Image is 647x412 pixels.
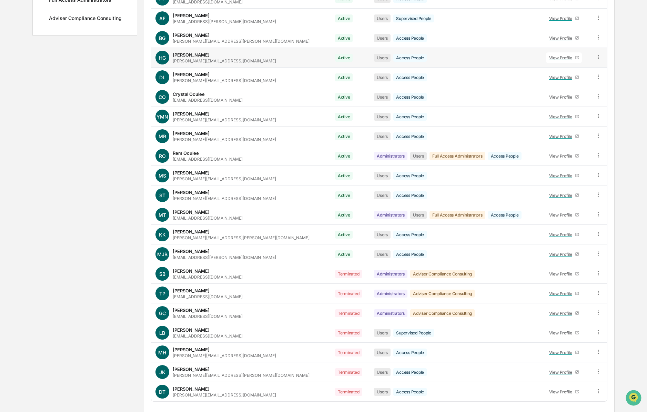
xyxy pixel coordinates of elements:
[393,250,427,258] div: Access People
[335,14,353,22] div: Active
[374,113,391,121] div: Users
[173,78,276,83] div: [PERSON_NAME][EMAIL_ADDRESS][DOMAIN_NAME]
[173,255,276,260] div: [EMAIL_ADDRESS][PERSON_NAME][DOMAIN_NAME]
[159,369,165,375] span: JK
[546,151,582,161] a: View Profile
[549,212,575,218] div: View Profile
[546,308,582,319] a: View Profile
[549,173,575,178] div: View Profile
[335,34,353,42] div: Active
[549,55,575,60] div: View Profile
[549,16,575,21] div: View Profile
[173,209,210,215] div: [PERSON_NAME]
[173,137,276,142] div: [PERSON_NAME][EMAIL_ADDRESS][DOMAIN_NAME]
[549,114,575,119] div: View Profile
[374,132,391,140] div: Users
[335,270,362,278] div: Terminated
[173,373,310,378] div: [PERSON_NAME][EMAIL_ADDRESS][PERSON_NAME][DOMAIN_NAME]
[173,58,276,63] div: [PERSON_NAME][EMAIL_ADDRESS][DOMAIN_NAME]
[49,15,122,23] div: Adviser Compliance Consulting
[546,269,582,279] a: View Profile
[546,210,582,220] a: View Profile
[393,172,427,180] div: Access People
[374,290,407,298] div: Administrators
[546,92,582,102] a: View Profile
[159,271,165,277] span: SB
[335,211,353,219] div: Active
[173,111,210,117] div: [PERSON_NAME]
[335,172,353,180] div: Active
[393,191,427,199] div: Access People
[159,173,166,179] span: MS
[374,191,391,199] div: Users
[335,191,353,199] div: Active
[7,14,125,26] p: How can we help?
[546,13,582,24] a: View Profile
[335,73,353,81] div: Active
[173,268,210,274] div: [PERSON_NAME]
[549,252,575,257] div: View Profile
[173,249,210,254] div: [PERSON_NAME]
[57,87,85,94] span: Attestations
[47,84,88,97] a: 🗄️Attestations
[173,98,243,103] div: [EMAIL_ADDRESS][DOMAIN_NAME]
[549,153,575,159] div: View Profile
[173,392,276,398] div: [PERSON_NAME][EMAIL_ADDRESS][DOMAIN_NAME]
[14,100,43,107] span: Data Lookup
[374,329,391,337] div: Users
[429,152,485,160] div: Full Access Administrators
[374,14,391,22] div: Users
[374,172,391,180] div: Users
[335,132,353,140] div: Active
[69,117,83,122] span: Pylon
[546,33,582,43] a: View Profile
[374,349,391,356] div: Users
[549,291,575,296] div: View Profile
[549,370,575,375] div: View Profile
[173,196,276,201] div: [PERSON_NAME][EMAIL_ADDRESS][DOMAIN_NAME]
[173,229,210,234] div: [PERSON_NAME]
[159,94,166,100] span: CO
[173,353,276,358] div: [PERSON_NAME][EMAIL_ADDRESS][DOMAIN_NAME]
[159,153,166,159] span: RO
[374,231,391,239] div: Users
[7,53,19,65] img: 1746055101610-c473b297-6a78-478c-a979-82029cc54cd1
[393,132,427,140] div: Access People
[549,134,575,139] div: View Profile
[173,72,210,77] div: [PERSON_NAME]
[173,288,210,293] div: [PERSON_NAME]
[159,35,165,41] span: BG
[488,211,522,219] div: Access People
[173,314,243,319] div: [EMAIL_ADDRESS][DOMAIN_NAME]
[393,368,427,376] div: Access People
[173,32,210,38] div: [PERSON_NAME]
[159,55,166,61] span: HG
[393,113,427,121] div: Access People
[159,212,166,218] span: MT
[49,117,83,122] a: Powered byPylon
[393,231,427,239] div: Access People
[335,309,362,317] div: Terminated
[625,389,644,408] iframe: Open customer support
[546,52,582,63] a: View Profile
[549,350,575,355] div: View Profile
[374,211,407,219] div: Administrators
[7,101,12,106] div: 🔎
[157,251,168,257] span: MJB
[173,91,205,97] div: Crystal Oculee
[159,192,165,198] span: ST
[173,39,310,44] div: [PERSON_NAME][EMAIL_ADDRESS][PERSON_NAME][DOMAIN_NAME]
[374,34,391,42] div: Users
[549,232,575,237] div: View Profile
[374,152,407,160] div: Administrators
[335,368,362,376] div: Terminated
[393,73,427,81] div: Access People
[546,288,582,299] a: View Profile
[159,16,165,21] span: AF
[546,249,582,260] a: View Profile
[549,330,575,335] div: View Profile
[549,75,575,80] div: View Profile
[14,87,44,94] span: Preclearance
[374,93,391,101] div: Users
